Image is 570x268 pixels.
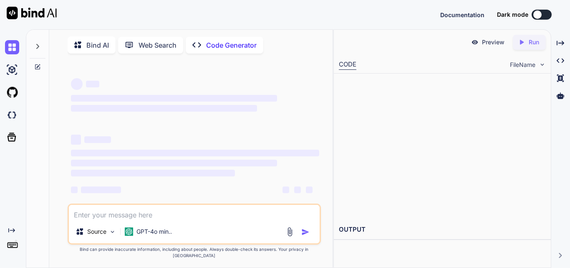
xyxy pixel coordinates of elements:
span: ‌ [71,150,319,156]
h2: OUTPUT [334,220,551,240]
p: GPT-4o min.. [136,227,172,236]
span: Documentation [440,11,484,18]
img: preview [471,38,479,46]
span: ‌ [71,95,277,102]
p: Preview [482,38,504,46]
p: Bind AI [86,40,109,50]
img: chat [5,40,19,54]
span: ‌ [81,186,121,193]
span: ‌ [84,136,111,143]
span: ‌ [86,81,99,87]
img: Bind AI [7,7,57,19]
span: ‌ [71,135,81,145]
img: Pick Models [109,228,116,235]
img: darkCloudIdeIcon [5,108,19,122]
p: Bind can provide inaccurate information, including about people. Always double-check its answers.... [68,246,321,259]
img: GPT-4o mini [125,227,133,236]
img: icon [301,228,310,236]
span: ‌ [71,78,83,90]
span: ‌ [71,160,277,166]
span: ‌ [306,186,313,193]
p: Web Search [139,40,177,50]
span: ‌ [71,105,257,112]
p: Source [87,227,106,236]
p: Code Generator [206,40,257,50]
img: chevron down [539,61,546,68]
span: ‌ [71,170,235,176]
span: ‌ [294,186,301,193]
span: ‌ [71,186,78,193]
span: Dark mode [497,10,528,19]
img: githubLight [5,85,19,100]
span: FileName [510,61,535,69]
img: ai-studio [5,63,19,77]
img: attachment [285,227,295,237]
div: CODE [339,60,356,70]
span: ‌ [282,186,289,193]
button: Documentation [440,10,484,19]
p: Run [529,38,539,46]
